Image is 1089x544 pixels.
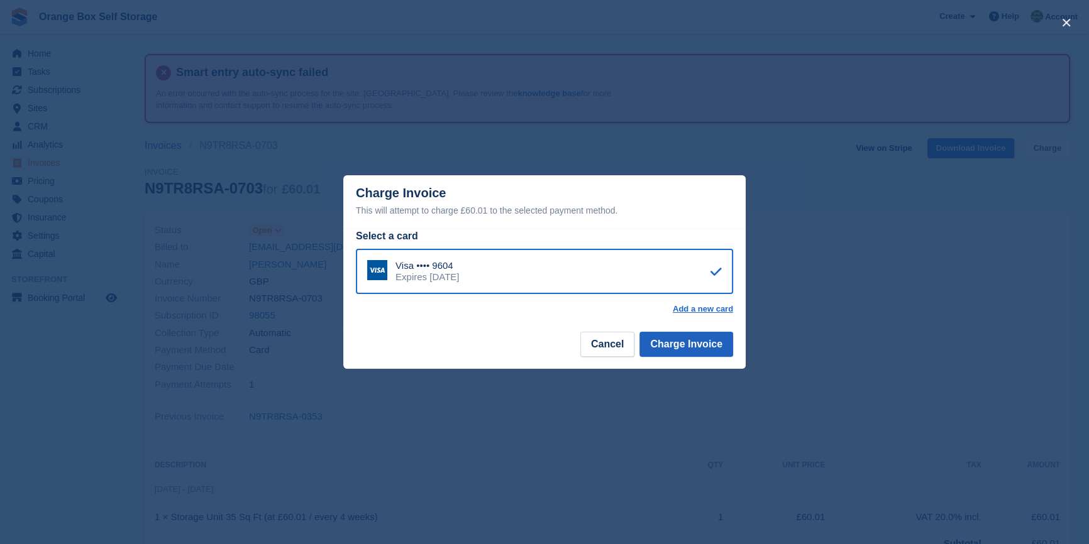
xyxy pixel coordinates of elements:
[356,186,733,218] div: Charge Invoice
[367,260,387,280] img: Visa Logo
[356,229,733,244] div: Select a card
[395,260,459,271] div: Visa •••• 9604
[356,203,733,218] div: This will attempt to charge £60.01 to the selected payment method.
[639,332,733,357] button: Charge Invoice
[395,271,459,283] div: Expires [DATE]
[673,304,733,314] a: Add a new card
[1056,13,1076,33] button: close
[580,332,634,357] button: Cancel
